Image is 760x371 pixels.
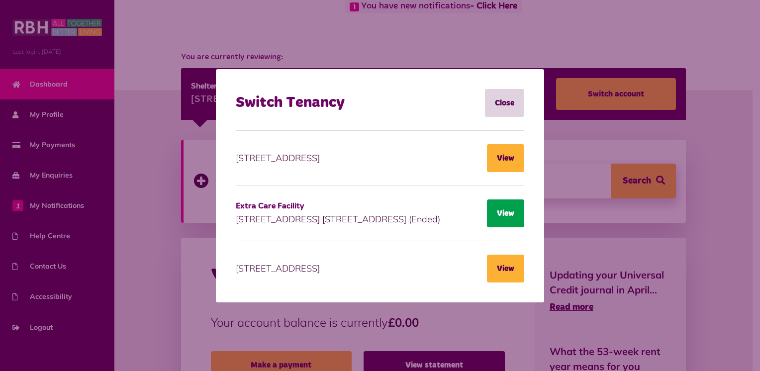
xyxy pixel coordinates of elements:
button: View [487,199,524,227]
div: Extra Care Facility [236,200,440,212]
button: View [487,144,524,172]
a: Close [485,89,524,117]
div: [STREET_ADDRESS] [236,151,320,165]
button: View [487,255,524,282]
span: Switch Tenancy [236,92,345,114]
div: [STREET_ADDRESS] [STREET_ADDRESS] (Ended) [236,212,440,226]
div: [STREET_ADDRESS] [236,262,320,275]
